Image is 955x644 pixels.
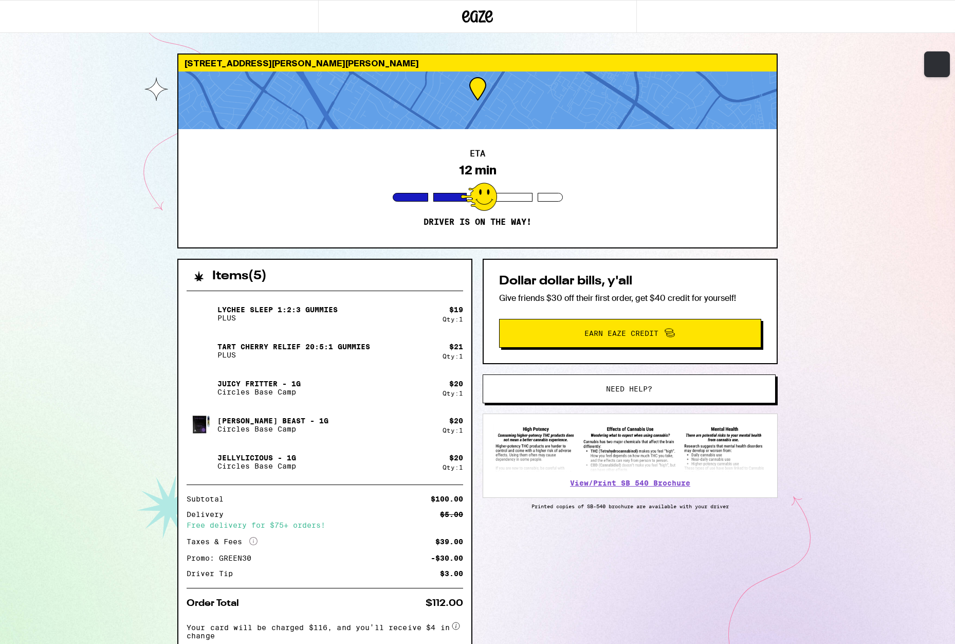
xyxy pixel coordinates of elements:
[187,336,215,365] img: Tart Cherry Relief 20:5:1 Gummies
[217,306,338,314] p: Lychee SLEEP 1:2:3 Gummies
[470,150,485,158] h2: ETA
[443,390,463,397] div: Qty: 1
[187,570,240,577] div: Driver Tip
[217,417,328,425] p: [PERSON_NAME] Beast - 1g
[187,537,258,546] div: Taxes & Fees
[440,570,463,577] div: $3.00
[440,511,463,518] div: $5.00
[424,217,531,227] p: Driver is on the way!
[449,343,463,351] div: $ 21
[449,306,463,314] div: $ 19
[217,351,370,359] p: PLUS
[499,319,761,348] button: Earn Eaze Credit
[443,353,463,360] div: Qty: 1
[499,293,761,303] p: Give friends $30 off their first order, get $40 credit for yourself!
[217,314,338,322] p: PLUS
[178,55,777,71] div: [STREET_ADDRESS][PERSON_NAME][PERSON_NAME]
[449,454,463,462] div: $ 20
[499,275,761,288] h2: Dollar dollar bills, y'all
[187,554,259,562] div: Promo: GREEN30
[483,503,778,509] p: Printed copies of SB-540 brochure are available with your driver
[187,299,215,328] img: Lychee SLEEP 1:2:3 Gummies
[217,388,301,396] p: Circles Base Camp
[435,538,463,545] div: $39.00
[187,373,215,402] img: Juicy Fritter - 1g
[187,599,246,608] div: Order Total
[483,374,776,403] button: Need help?
[431,495,463,503] div: $100.00
[217,343,370,351] p: Tart Cherry Relief 20:5:1 Gummies
[431,554,463,562] div: -$30.00
[443,316,463,323] div: Qty: 1
[449,417,463,425] div: $ 20
[443,427,463,434] div: Qty: 1
[217,425,328,433] p: Circles Base Camp
[187,620,450,640] span: Your card will be charged $116, and you’ll receive $4 in change
[570,479,690,487] a: View/Print SB 540 Brochure
[217,462,296,470] p: Circles Base Camp
[217,454,296,462] p: Jellylicious - 1g
[443,464,463,471] div: Qty: 1
[426,599,463,608] div: $112.00
[459,163,497,177] div: 12 min
[493,424,767,472] img: SB 540 Brochure preview
[187,448,215,476] img: Jellylicious - 1g
[187,522,463,529] div: Free delivery for $75+ orders!
[584,330,658,337] span: Earn Eaze Credit
[606,385,652,392] span: Need help?
[187,511,231,518] div: Delivery
[212,270,267,282] h2: Items ( 5 )
[449,380,463,388] div: $ 20
[187,410,215,439] img: Berry Beast - 1g
[187,495,231,503] div: Subtotal
[217,380,301,388] p: Juicy Fritter - 1g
